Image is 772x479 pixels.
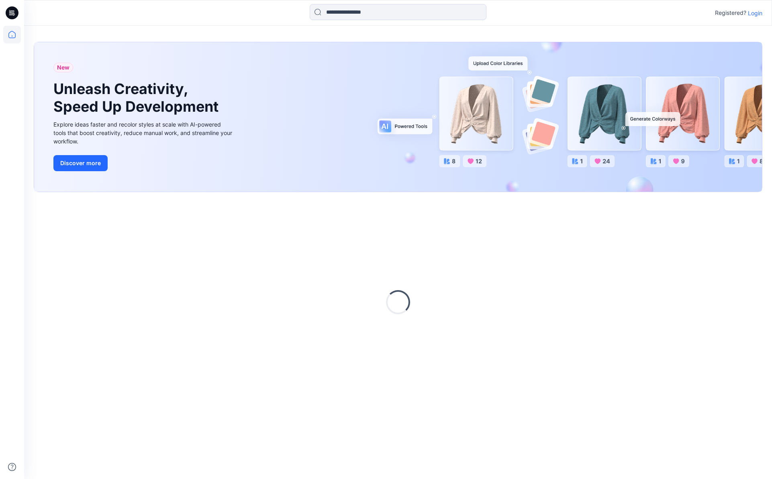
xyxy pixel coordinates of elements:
a: Discover more [53,155,234,171]
h1: Unleash Creativity, Speed Up Development [53,80,222,115]
p: Login [748,9,762,17]
div: Explore ideas faster and recolor styles at scale with AI-powered tools that boost creativity, red... [53,120,234,145]
span: New [57,63,69,72]
p: Registered? [715,8,746,18]
button: Discover more [53,155,108,171]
